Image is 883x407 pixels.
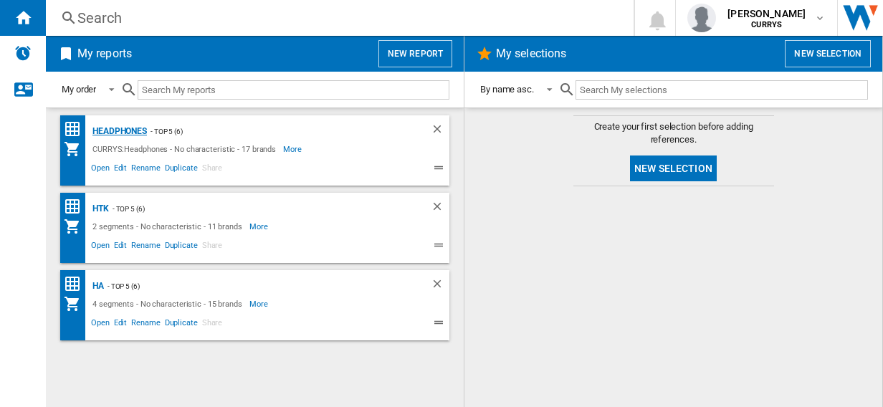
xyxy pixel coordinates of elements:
[249,295,270,312] span: More
[75,40,135,67] h2: My reports
[64,140,89,158] div: My Assortment
[62,84,96,95] div: My order
[112,316,130,333] span: Edit
[89,123,147,140] div: Headphones
[785,40,871,67] button: New selection
[573,120,774,146] span: Create your first selection before adding references.
[89,239,112,256] span: Open
[89,295,249,312] div: 4 segments - No characteristic - 15 brands
[283,140,304,158] span: More
[200,239,225,256] span: Share
[378,40,452,67] button: New report
[163,316,200,333] span: Duplicate
[64,218,89,235] div: My Assortment
[112,239,130,256] span: Edit
[480,84,534,95] div: By name asc.
[64,120,89,138] div: Price Matrix
[89,161,112,178] span: Open
[493,40,569,67] h2: My selections
[129,161,162,178] span: Rename
[64,275,89,293] div: Price Matrix
[576,80,868,100] input: Search My selections
[200,161,225,178] span: Share
[727,6,806,21] span: [PERSON_NAME]
[431,123,449,140] div: Delete
[129,316,162,333] span: Rename
[64,295,89,312] div: My Assortment
[431,277,449,295] div: Delete
[163,239,200,256] span: Duplicate
[200,316,225,333] span: Share
[687,4,716,32] img: profile.jpg
[64,198,89,216] div: Price Matrix
[138,80,449,100] input: Search My reports
[89,277,104,295] div: HA
[129,239,162,256] span: Rename
[112,161,130,178] span: Edit
[14,44,32,62] img: alerts-logo.svg
[163,161,200,178] span: Duplicate
[77,8,596,28] div: Search
[89,218,249,235] div: 2 segments - No characteristic - 11 brands
[751,20,782,29] b: CURRYS
[109,200,402,218] div: - top 5 (6)
[431,200,449,218] div: Delete
[249,218,270,235] span: More
[89,140,283,158] div: CURRYS:Headphones - No characteristic - 17 brands
[630,155,717,181] button: New selection
[89,200,109,218] div: HTK
[104,277,402,295] div: - top 5 (6)
[89,316,112,333] span: Open
[147,123,402,140] div: - top 5 (6)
